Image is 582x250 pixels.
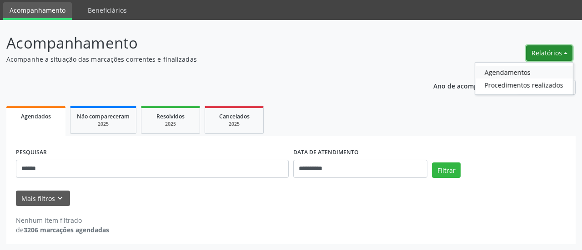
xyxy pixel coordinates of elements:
div: de [16,225,109,235]
ul: Relatórios [475,62,573,95]
button: Relatórios [526,45,572,61]
div: 2025 [211,121,257,127]
p: Acompanhamento [6,32,405,54]
button: Mais filtroskeyboard_arrow_down [16,191,70,206]
a: Procedimentos realizados [475,78,573,91]
span: Resolvidos [156,113,185,120]
a: Beneficiários [81,2,133,18]
label: DATA DE ATENDIMENTO [293,146,359,160]
label: PESQUISAR [16,146,47,160]
strong: 3206 marcações agendadas [24,225,109,234]
i: keyboard_arrow_down [55,193,65,203]
div: 2025 [148,121,193,127]
button: Filtrar [432,162,461,178]
div: Nenhum item filtrado [16,216,109,225]
span: Agendados [21,113,51,120]
a: Acompanhamento [3,2,72,20]
span: Cancelados [219,113,250,120]
div: 2025 [77,121,130,127]
p: Acompanhe a situação das marcações correntes e finalizadas [6,54,405,64]
a: Agendamentos [475,66,573,78]
span: Não compareceram [77,113,130,120]
p: Ano de acompanhamento [433,80,514,91]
